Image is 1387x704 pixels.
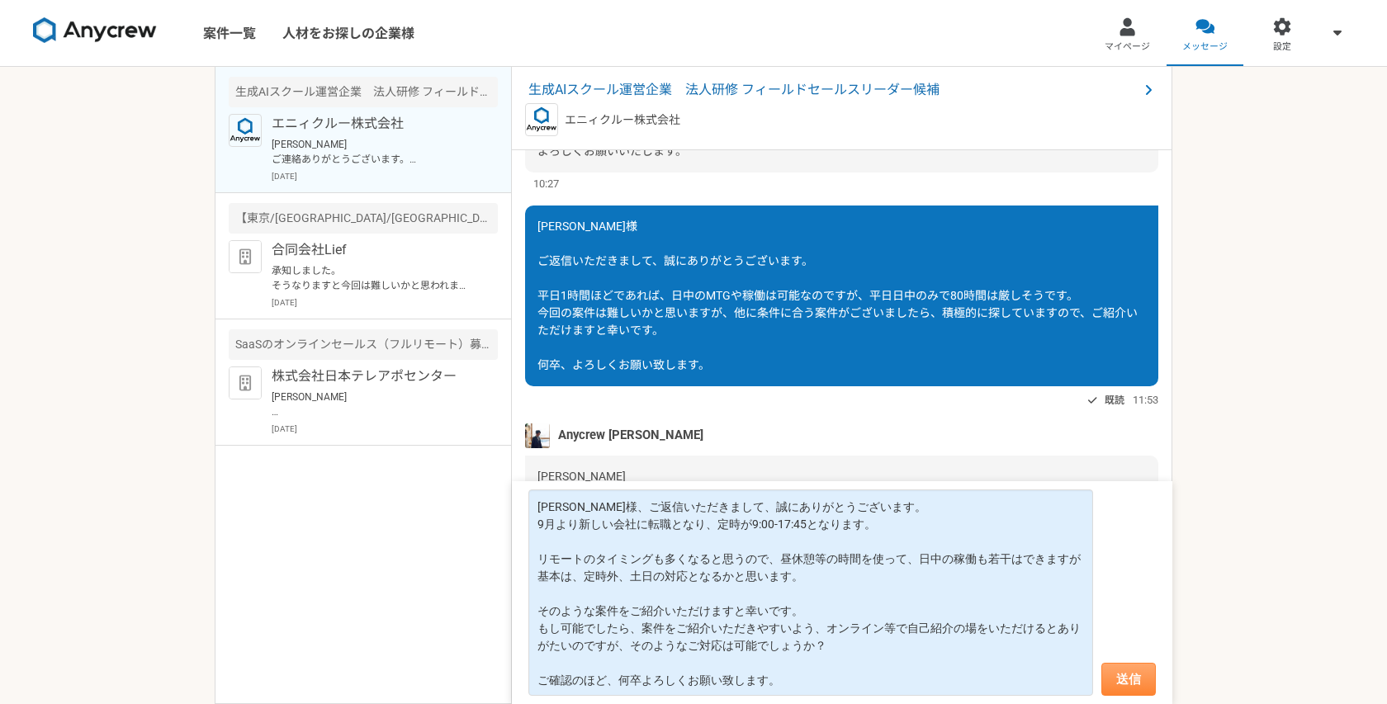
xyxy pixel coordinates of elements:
span: 11:53 [1133,392,1158,408]
p: [DATE] [272,423,498,435]
img: logo_text_blue_01.png [525,103,558,136]
p: [PERSON_NAME] お世話になっております。 ご返信いただきありがとうございます。 承知いたしました。 また機会がございましたらよろしくお願いいたします。 [272,390,476,419]
span: 生成AIスクール運営企業 法人研修 フィールドセールスリーダー候補 [528,80,1138,100]
img: default_org_logo-42cde973f59100197ec2c8e796e4974ac8490bb5b08a0eb061ff975e4574aa76.png [229,366,262,399]
span: 10:27 [533,176,559,191]
img: default_org_logo-42cde973f59100197ec2c8e796e4974ac8490bb5b08a0eb061ff975e4574aa76.png [229,240,262,273]
p: 合同会社Lief [272,240,476,260]
img: 8DqYSo04kwAAAAASUVORK5CYII= [33,17,157,44]
span: [PERSON_NAME] 本件ご興味ありがとうございます。 こちら案件ですが、日中80h以上の稼働が必要な案件となります。平日日中の稼働は可能でしょうか？ そちら事前にお伺いできればかと考えて... [537,75,1065,158]
span: Anycrew [PERSON_NAME] [558,426,703,444]
p: [DATE] [272,296,498,309]
p: 株式会社日本テレアポセンター [272,366,476,386]
span: [PERSON_NAME] ご連絡ありがとうございます。 かしこまりました。 別件等ご紹介できればと思いますが、基本は平日夜間および土日での対応となりそうでしょうか？稼働についての確認まで、 よ... [537,470,1138,569]
img: tomoya_yamashita.jpeg [525,423,550,448]
textarea: [PERSON_NAME]様、ご返信いただきまして、誠にありがとうございます。 9月より新しい会社に転職となり、定時が9:00-17:45となります。 リモートのタイミングも多くなると思うので、... [528,489,1093,696]
p: エニィクルー株式会社 [272,114,476,134]
div: SaaSのオンラインセールス（フルリモート）募集 [229,329,498,360]
div: 【東京/[GEOGRAPHIC_DATA]/[GEOGRAPHIC_DATA]】展示会スタッフ募集！時給2,000円！ [229,203,498,234]
span: 既読 [1105,390,1124,410]
p: 承知しました。 そうなりますと今回は難しいかと思われますので別のご機会があればよろしくお願いします。 [272,263,476,293]
p: [PERSON_NAME] ご連絡ありがとうございます。 かしこまりました。 別件等ご紹介できればと思いますが、基本は平日夜間および土日での対応となりそうでしょうか？稼働についての確認まで、 よ... [272,137,476,167]
p: エニィクルー株式会社 [565,111,680,129]
span: [PERSON_NAME]様 ご返信いただきまして、誠にありがとうございます。 平日1時間ほどであれば、日中のMTGや稼働は可能なのですが、平日日中のみで80時間は厳しそうです。 今回の案件は難... [537,220,1138,371]
img: logo_text_blue_01.png [229,114,262,147]
span: メッセージ [1182,40,1228,54]
span: 設定 [1273,40,1291,54]
span: マイページ [1105,40,1150,54]
p: [DATE] [272,170,498,182]
button: 送信 [1101,663,1156,696]
div: 生成AIスクール運営企業 法人研修 フィールドセールスリーダー候補 [229,77,498,107]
